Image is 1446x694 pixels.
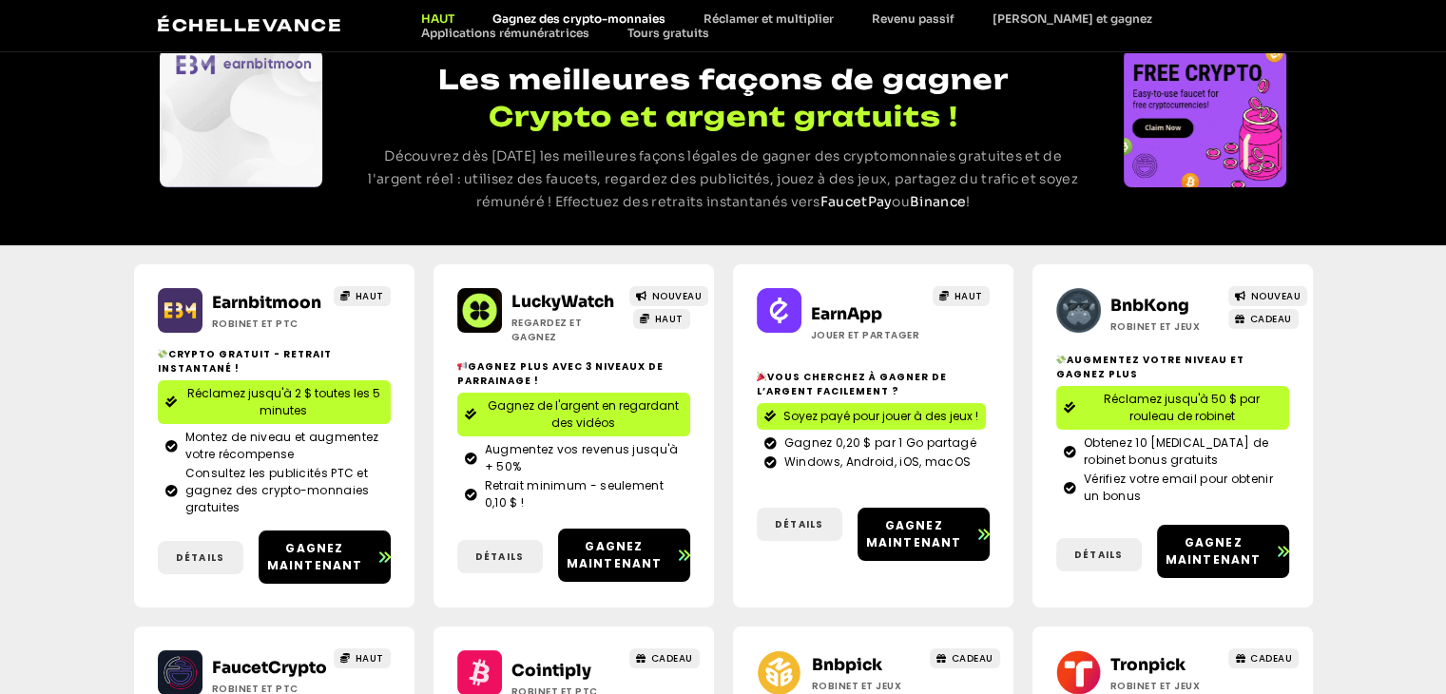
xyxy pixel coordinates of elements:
a: Binance [910,193,966,210]
a: Gagnez maintenant [259,530,391,584]
font: Gagnez maintenant [866,517,962,550]
font: Tours gratuits [627,26,708,40]
a: Revenu passif [852,11,973,26]
a: Réclamer et multiplier [684,11,852,26]
font: Crypto gratuit - Retrait instantané ! [158,347,332,376]
a: Détails [158,541,243,574]
a: Réclamez jusqu'à 2 $ toutes les 5 minutes [158,380,391,424]
font: Gagnez de l'argent en regardant des vidéos [488,397,679,431]
font: Soyez payé pour jouer à des jeux ! [783,408,978,424]
font: CADEAU [952,651,993,665]
a: LuckyWatch [511,292,614,312]
font: Bnbpick [811,655,881,675]
font: HAUT [356,289,384,303]
font: Jouer et partager [811,328,920,342]
img: 💸 [1056,355,1066,364]
font: Robinet et jeux [811,679,901,693]
font: Retrait minimum - seulement 0,10 $ ! [485,477,664,511]
img: 📢 [457,361,467,371]
a: CADEAU [1228,309,1299,329]
a: CADEAU [930,648,1000,668]
font: Gagnez des crypto-monnaies [492,11,665,26]
a: FaucetPay [820,193,893,210]
a: Gagnez de l'argent en regardant des vidéos [457,393,690,436]
font: Augmentez vos revenus jusqu'à + 50% [485,441,679,474]
font: Obtenez 10 [MEDICAL_DATA] de robinet bonus gratuits [1084,434,1268,468]
font: Les meilleures façons de gagner [437,63,1008,96]
font: Détails [176,550,224,565]
a: Détails [1056,538,1142,571]
font: Regardez et gagnez [511,316,583,344]
font: Crypto et argent gratuits ! [488,100,957,133]
a: HAUT [334,286,391,306]
font: Réclamez jusqu'à 2 $ toutes les 5 minutes [187,385,380,418]
font: Consultez les publicités PTC et gagnez des crypto-monnaies gratuites [185,465,370,515]
a: BnbKong [1110,296,1189,316]
a: Échellevance [157,15,342,35]
font: Gagnez maintenant [567,538,663,571]
font: Gagnez maintenant [267,540,363,573]
font: Réclamer et multiplier [703,11,833,26]
font: HAUT [954,289,983,303]
a: HAUT [633,309,690,329]
a: Cointiply [511,661,591,681]
font: HAUT [421,11,454,26]
a: EarnApp [811,304,882,324]
font: Robinet et jeux [1110,319,1201,334]
a: Gagnez des crypto-monnaies [473,11,684,26]
font: ! [966,193,970,210]
font: Gagnez 0,20 $ par 1 Go partagé [784,434,976,451]
font: Gagnez plus avec 3 niveaux de parrainage ! [457,359,664,388]
a: CADEAU [629,648,700,668]
font: HAUT [655,312,684,326]
font: Détails [1074,548,1123,562]
font: Montez de niveau et augmentez votre récompense [185,429,379,462]
font: Windows, Android, iOS, macOS [784,453,971,470]
a: Gagnez maintenant [558,529,690,582]
a: FaucetCrypto [212,658,327,678]
font: Découvrez dès [DATE] les meilleures façons légales de gagner des cryptomonnaies gratuites et de l... [368,147,1077,210]
font: Tronpick [1110,655,1186,675]
a: CADEAU [1228,648,1299,668]
font: CADEAU [1250,651,1292,665]
font: Revenu passif [871,11,954,26]
font: Augmentez votre niveau et gagnez plus [1056,353,1244,381]
a: Détails [757,508,842,541]
img: 🎉 [757,372,766,381]
a: Soyez payé pour jouer à des jeux ! [757,403,986,430]
a: HAUT [402,11,473,26]
a: Earnbitmoon [212,293,321,313]
font: HAUT [356,651,384,665]
font: CADEAU [1250,312,1292,326]
font: Détails [475,549,524,564]
a: Gagnez maintenant [1157,525,1289,578]
font: NOUVEAU [1251,289,1301,303]
a: HAUT [334,648,391,668]
font: NOUVEAU [652,289,703,303]
font: Réclamez jusqu'à 50 $ par rouleau de robinet [1104,391,1260,424]
a: Détails [457,540,543,573]
div: Diapositives [160,49,322,187]
font: ou [892,193,910,210]
div: Diapositives [1124,49,1286,187]
a: HAUT [933,286,990,306]
a: Réclamez jusqu'à 50 $ par rouleau de robinet [1056,386,1289,430]
img: 💸 [158,349,167,358]
a: Applications rémunératrices [402,26,607,40]
a: NOUVEAU [1228,286,1307,306]
font: Robinet et PTC [212,317,299,331]
font: Applications rémunératrices [421,26,588,40]
nav: Menu [402,11,1288,40]
font: Robinet et jeux [1110,679,1201,693]
font: CADEAU [651,651,693,665]
font: [PERSON_NAME] et gagnez [992,11,1151,26]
